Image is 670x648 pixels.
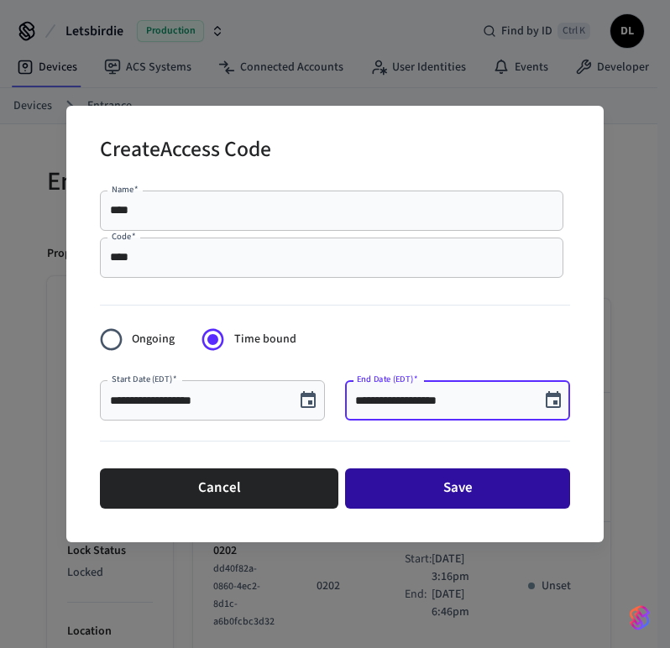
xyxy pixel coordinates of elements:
label: Code [112,230,136,243]
img: SeamLogoGradient.69752ec5.svg [630,604,650,631]
button: Choose date, selected date is Aug 27, 2025 [291,384,325,417]
button: Save [345,468,570,509]
span: Ongoing [132,331,175,348]
span: Time bound [234,331,296,348]
button: Cancel [100,468,338,509]
label: Start Date (EDT) [112,373,176,385]
button: Choose date, selected date is Aug 27, 2025 [537,384,570,417]
label: End Date (EDT) [357,373,417,385]
h2: Create Access Code [100,126,271,177]
label: Name [112,183,139,196]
